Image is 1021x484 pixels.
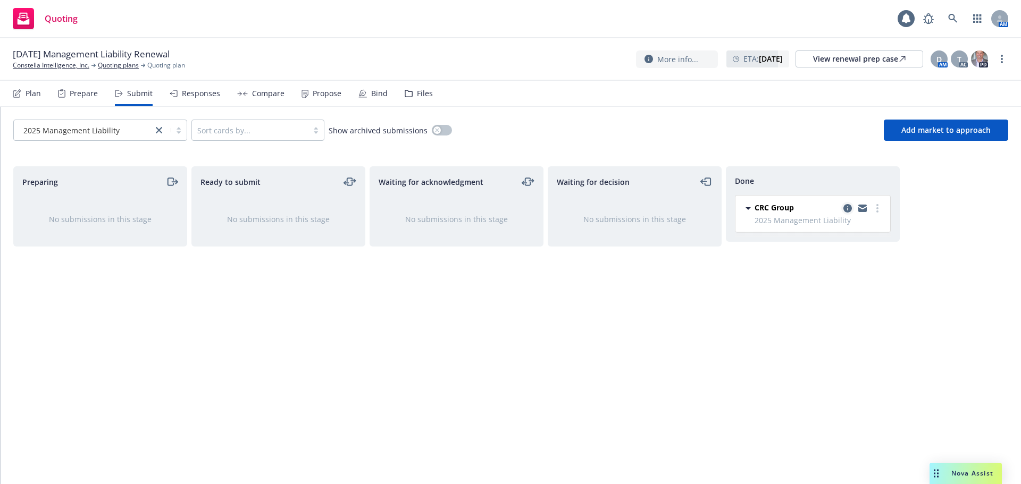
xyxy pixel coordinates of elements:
span: 2025 Management Liability [19,125,147,136]
a: moveLeftRight [344,175,356,188]
div: Responses [182,89,220,98]
div: Drag to move [930,463,943,484]
a: Search [942,8,964,29]
div: View renewal prep case [813,51,906,67]
a: Switch app [967,8,988,29]
div: Files [417,89,433,98]
a: more [995,53,1008,65]
div: No submissions in this stage [209,214,348,225]
span: Add market to approach [901,125,991,135]
button: More info... [636,50,718,68]
a: copy logging email [841,202,854,215]
div: Prepare [70,89,98,98]
div: Compare [252,89,284,98]
div: Submit [127,89,153,98]
span: ETA : [743,53,783,64]
div: Propose [313,89,341,98]
a: Quoting plans [98,61,139,70]
a: more [871,202,884,215]
a: copy logging email [856,202,869,215]
span: Show archived submissions [329,125,428,136]
a: moveRight [165,175,178,188]
div: No submissions in this stage [565,214,704,225]
span: Done [735,175,754,186]
div: Plan [26,89,41,98]
span: T [957,54,961,65]
span: D [936,54,942,65]
span: Quoting plan [147,61,185,70]
span: Ready to submit [200,176,261,188]
span: 2025 Management Liability [755,215,884,226]
a: Quoting [9,4,82,33]
div: No submissions in this stage [31,214,170,225]
a: close [153,124,165,137]
a: Constella Intelligence, Inc. [13,61,89,70]
span: Waiting for acknowledgment [379,176,483,188]
button: Nova Assist [930,463,1002,484]
a: moveLeft [700,175,713,188]
a: moveLeftRight [522,175,534,188]
a: Report a Bug [918,8,939,29]
img: photo [971,50,988,67]
span: CRC Group [755,202,794,213]
span: [DATE] Management Liability Renewal [13,48,170,61]
span: Preparing [22,176,58,188]
span: Quoting [45,14,78,23]
span: Waiting for decision [557,176,630,188]
span: 2025 Management Liability [23,125,120,136]
div: Bind [371,89,388,98]
button: Add market to approach [884,120,1008,141]
span: Nova Assist [951,469,993,478]
span: More info... [657,54,698,65]
div: No submissions in this stage [387,214,526,225]
strong: [DATE] [759,54,783,64]
a: View renewal prep case [796,50,923,67]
